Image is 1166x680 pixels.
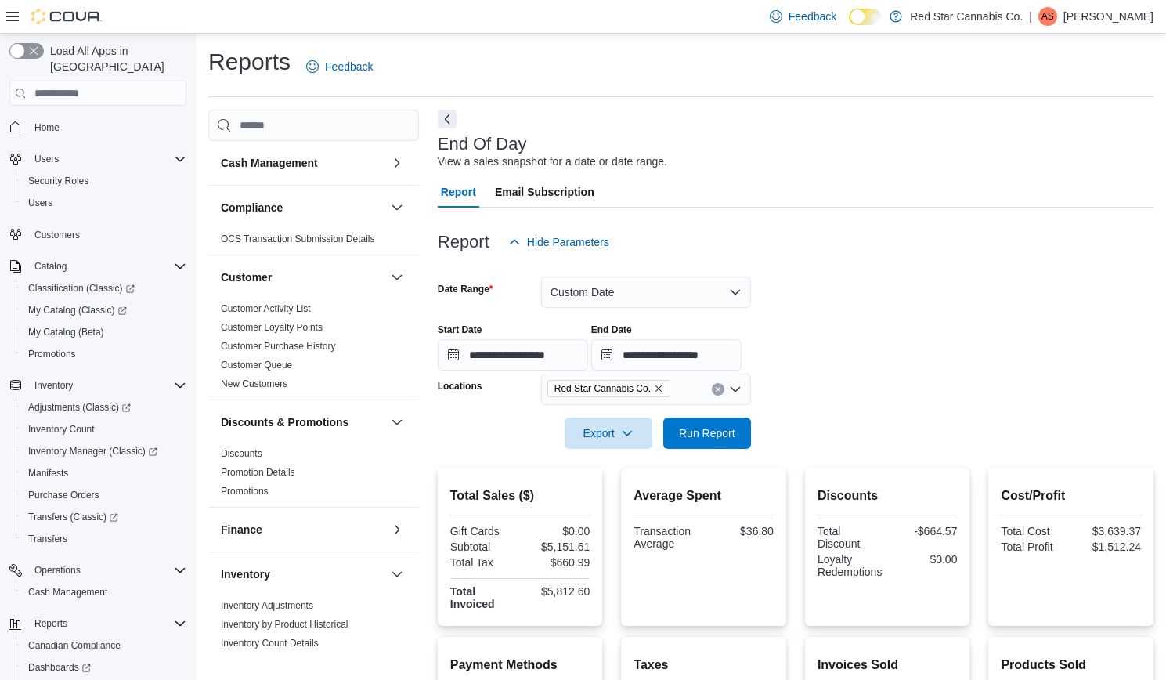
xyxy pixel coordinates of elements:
div: $0.00 [523,525,590,537]
img: Cova [31,9,102,24]
a: Cash Management [22,583,114,602]
span: Home [34,121,60,134]
div: $1,512.24 [1074,541,1141,553]
a: Discounts [221,448,262,459]
span: Inventory Count Details [221,637,319,649]
h2: Taxes [634,656,774,675]
span: Email Subscription [495,176,594,208]
div: Antoinette Sabatino [1038,7,1057,26]
span: Inventory Count [28,423,95,436]
button: Customers [3,223,193,246]
h3: Inventory [221,566,270,582]
span: Cash Management [22,583,186,602]
a: Manifests [22,464,74,483]
div: Subtotal [450,541,517,553]
div: -$664.57 [890,525,957,537]
span: Promotions [221,485,269,497]
input: Press the down key to open a popover containing a calendar. [438,339,588,371]
a: My Catalog (Classic) [16,299,193,321]
span: My Catalog (Beta) [22,323,186,342]
a: Adjustments (Classic) [16,396,193,418]
button: Cash Management [388,154,406,172]
span: Customers [34,229,80,241]
span: Classification (Classic) [22,279,186,298]
span: Classification (Classic) [28,282,135,295]
button: Run Report [663,418,751,449]
span: My Catalog (Beta) [28,326,104,338]
h3: Compliance [221,200,283,215]
span: Users [22,194,186,212]
button: Users [3,148,193,170]
strong: Total Invoiced [450,585,495,610]
span: Transfers [22,530,186,548]
span: Adjustments (Classic) [28,401,131,414]
span: Customer Activity List [221,302,311,315]
div: Total Profit [1001,541,1067,553]
a: Promotions [221,486,269,497]
a: Canadian Compliance [22,636,127,655]
button: Open list of options [729,383,742,396]
span: Manifests [28,467,68,479]
a: Home [28,118,66,137]
button: Customer [221,269,384,285]
label: End Date [591,324,632,336]
button: Canadian Compliance [16,635,193,656]
span: Load All Apps in [GEOGRAPHIC_DATA] [44,43,186,74]
span: Customers [28,225,186,244]
span: Transfers (Classic) [28,511,118,523]
button: Inventory [28,376,79,395]
span: Canadian Compliance [28,639,121,652]
span: Canadian Compliance [22,636,186,655]
a: Customers [28,226,86,244]
span: Red Star Cannabis Co. [554,381,651,396]
span: Operations [34,564,81,577]
button: Compliance [388,198,406,217]
span: AS [1041,7,1054,26]
a: Promotion Details [221,467,295,478]
a: Adjustments (Classic) [22,398,137,417]
h3: End Of Day [438,135,527,154]
a: My Catalog (Beta) [22,323,110,342]
button: Clear input [712,383,724,396]
h2: Average Spent [634,486,774,505]
button: Operations [3,559,193,581]
span: Feedback [325,59,373,74]
span: Reports [28,614,186,633]
button: Inventory Count [16,418,193,440]
span: Users [28,197,52,209]
button: Promotions [16,343,193,365]
button: Operations [28,561,87,580]
button: Remove Red Star Cannabis Co. from selection in this group [654,384,663,393]
span: Catalog [34,260,67,273]
label: Locations [438,380,482,392]
span: Inventory Adjustments [221,599,313,612]
div: $5,812.60 [523,585,590,598]
div: $36.80 [707,525,774,537]
div: Discounts & Promotions [208,444,419,507]
span: Reports [34,617,67,630]
span: Hide Parameters [527,234,609,250]
span: Adjustments (Classic) [22,398,186,417]
div: Transaction Average [634,525,700,550]
span: Promotion Details [221,466,295,479]
button: Inventory [221,566,384,582]
a: Promotions [22,345,82,364]
span: Transfers (Classic) [22,508,186,526]
span: New Customers [221,378,287,390]
button: Discounts & Promotions [221,414,384,430]
a: Customer Loyalty Points [221,322,323,333]
button: Inventory [3,374,193,396]
div: $5,151.61 [523,541,590,553]
a: New Customers [221,378,287,389]
span: Feedback [789,9,836,24]
div: $0.00 [890,553,957,566]
span: Customer Queue [221,359,292,371]
span: Security Roles [22,172,186,190]
span: Security Roles [28,175,88,187]
button: Reports [28,614,74,633]
span: Dark Mode [849,25,850,26]
button: Manifests [16,462,193,484]
span: Purchase Orders [28,489,99,501]
span: Inventory [34,379,73,392]
div: Total Cost [1001,525,1067,537]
